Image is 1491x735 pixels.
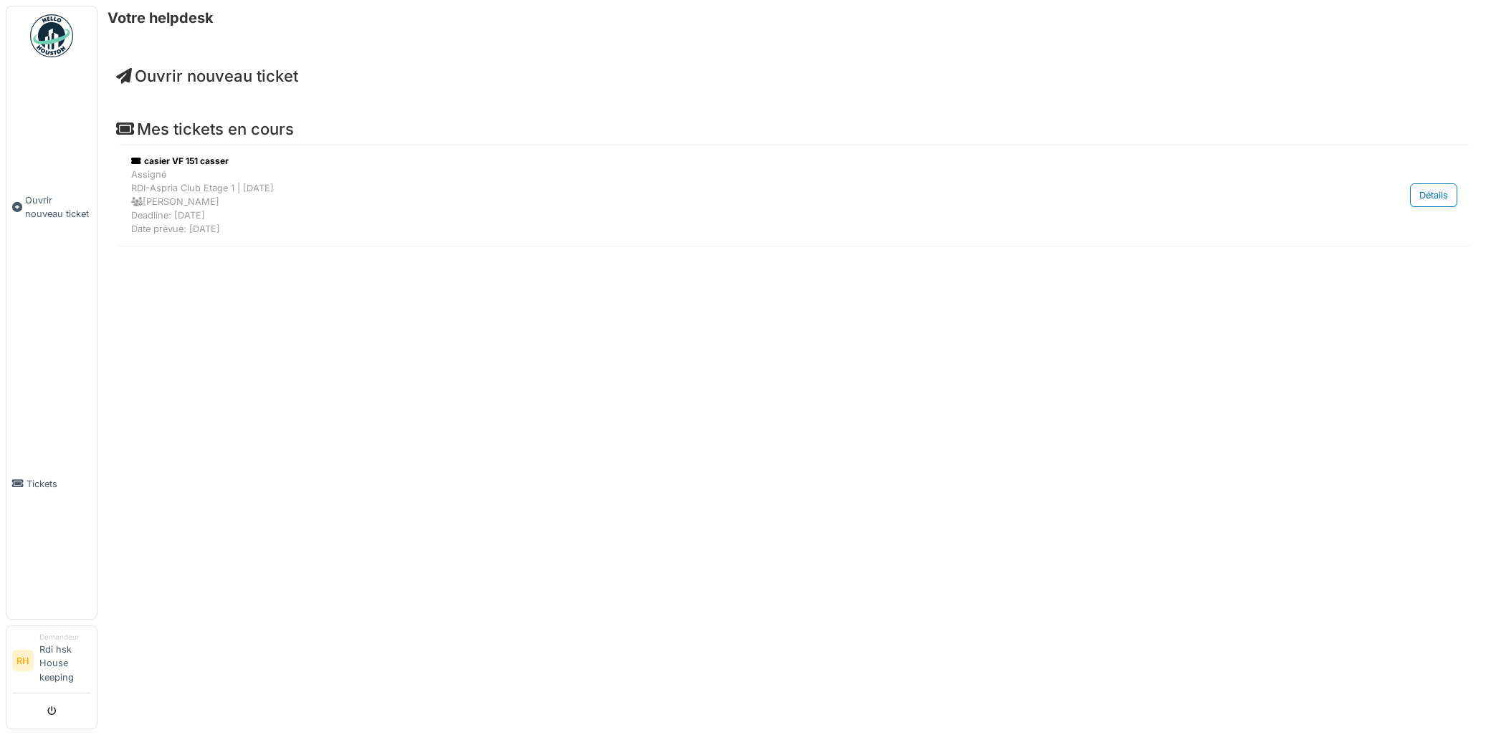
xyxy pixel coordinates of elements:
[25,193,91,221] span: Ouvrir nouveau ticket
[131,168,1270,236] div: Assigné RDI-Aspria Club Etage 1 | [DATE] [PERSON_NAME] Deadline: [DATE] Date prévue: [DATE]
[12,632,91,693] a: RH DemandeurRdi hsk House keeping
[1410,183,1457,207] div: Détails
[30,14,73,57] img: Badge_color-CXgf-gQk.svg
[131,155,1270,168] div: casier VF 151 casser
[39,632,91,643] div: Demandeur
[6,349,97,619] a: Tickets
[116,67,298,85] a: Ouvrir nouveau ticket
[6,65,97,349] a: Ouvrir nouveau ticket
[128,151,1461,240] a: casier VF 151 casser AssignéRDI-Aspria Club Etage 1 | [DATE] [PERSON_NAME]Deadline: [DATE]Date pr...
[116,120,1472,138] h4: Mes tickets en cours
[108,9,214,27] h6: Votre helpdesk
[12,650,34,671] li: RH
[39,632,91,690] li: Rdi hsk House keeping
[27,477,91,491] span: Tickets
